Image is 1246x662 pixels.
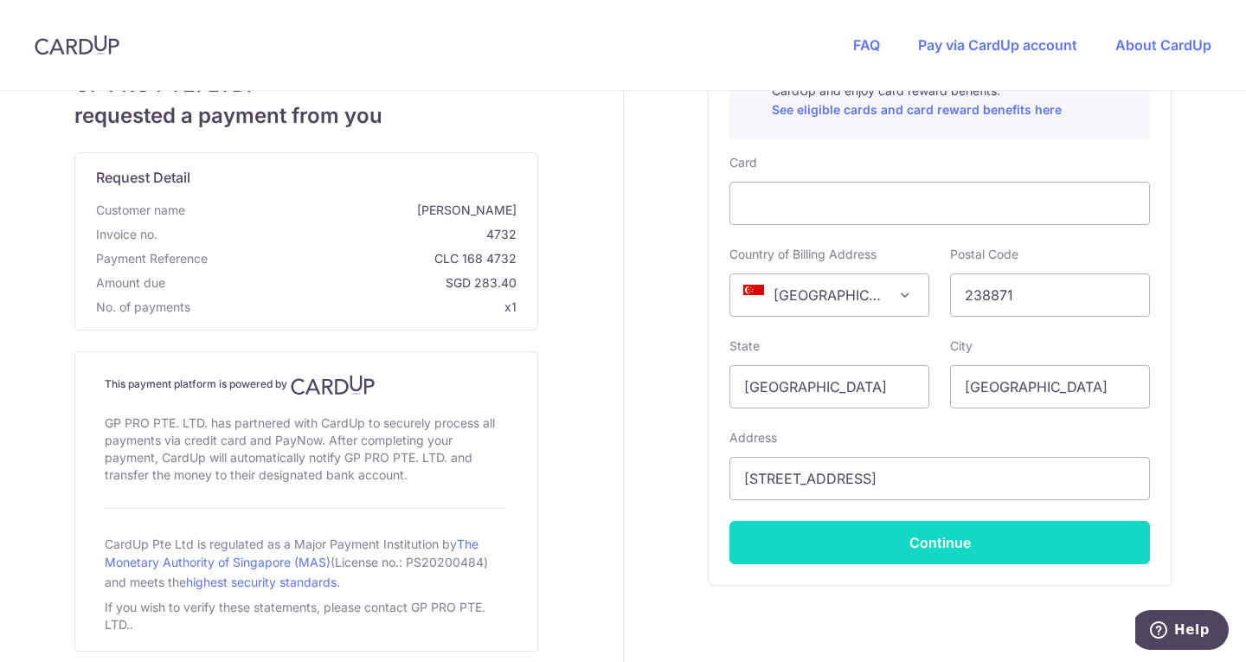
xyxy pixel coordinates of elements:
h4: This payment platform is powered by [105,375,508,395]
button: Continue [729,521,1150,564]
span: Invoice no. [96,226,157,243]
span: 4732 [164,226,517,243]
div: If you wish to verify these statements, please contact GP PRO PTE. LTD.. [105,595,508,637]
span: SGD 283.40 [172,274,517,292]
span: No. of payments [96,299,190,316]
p: Pay with your credit card for this and other payments on CardUp and enjoy card reward benefits. [772,65,1135,120]
span: [PERSON_NAME] [192,202,517,219]
a: See eligible cards and card reward benefits here [772,102,1062,117]
a: Pay via CardUp account [918,36,1077,54]
img: CardUp [291,375,376,395]
span: translation missing: en.payment_reference [96,251,208,266]
iframe: Secure card payment input frame [744,193,1135,214]
span: CLC 168 4732 [215,250,517,267]
a: FAQ [853,36,880,54]
span: requested a payment from you [74,100,538,132]
a: highest security standards [186,575,337,589]
a: The Monetary Authority of Singapore (MAS) [105,537,478,569]
span: translation missing: en.request_detail [96,169,190,186]
label: City [950,337,973,355]
span: x1 [504,299,517,314]
img: CardUp [35,35,119,55]
span: Customer name [96,202,185,219]
span: Singapore [730,274,928,316]
label: Country of Billing Address [729,246,877,263]
iframe: Opens a widget where you can find more information [1135,610,1229,653]
a: About CardUp [1115,36,1211,54]
label: Address [729,429,777,447]
label: State [729,337,760,355]
label: Card [729,154,757,171]
div: GP PRO PTE. LTD. has partnered with CardUp to securely process all payments via credit card and P... [105,411,508,487]
span: Amount due [96,274,165,292]
label: Postal Code [950,246,1018,263]
span: Singapore [729,273,929,317]
div: CardUp Pte Ltd is regulated as a Major Payment Institution by (License no.: PS20200484) and meets... [105,530,508,595]
input: Example 123456 [950,273,1150,317]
